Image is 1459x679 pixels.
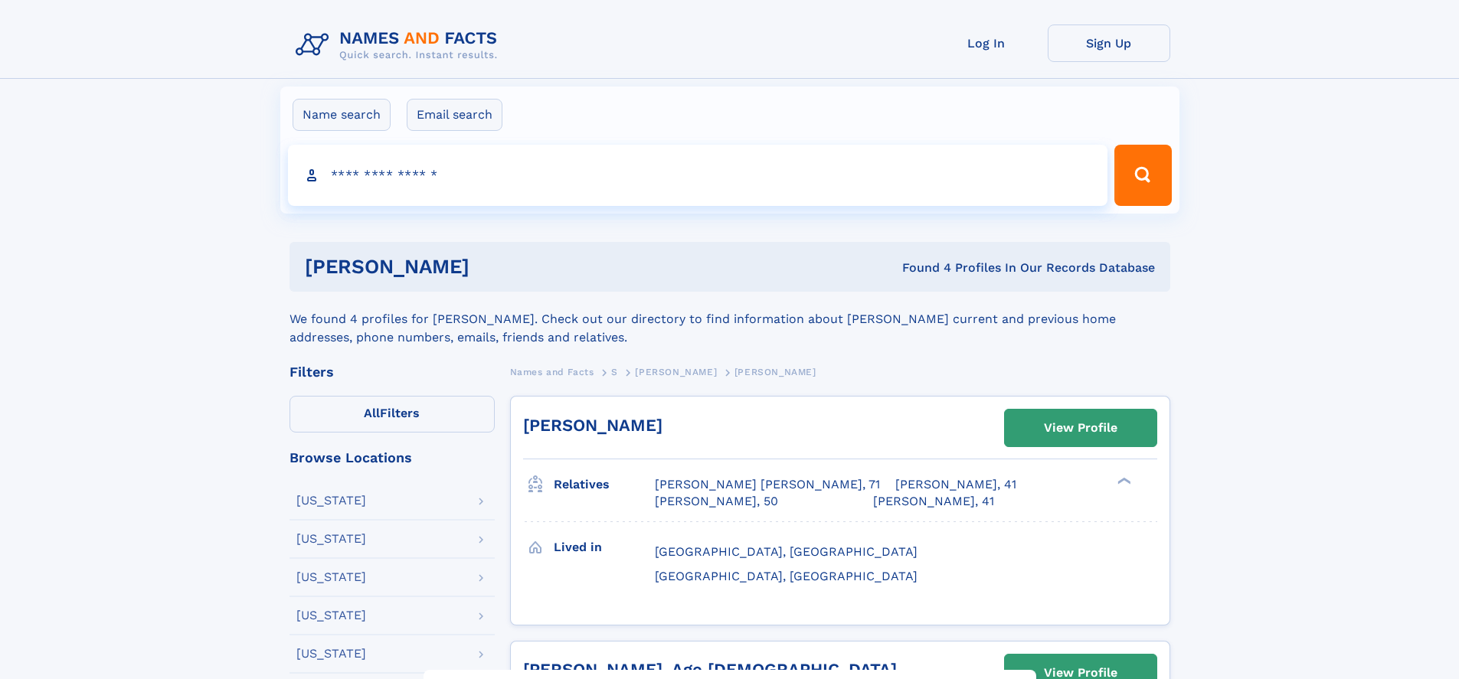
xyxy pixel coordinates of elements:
button: Search Button [1114,145,1171,206]
a: [PERSON_NAME], 41 [895,476,1016,493]
a: S [611,362,618,381]
img: Logo Names and Facts [290,24,510,66]
div: [US_STATE] [296,495,366,507]
div: [US_STATE] [296,648,366,660]
a: [PERSON_NAME], Age [DEMOGRAPHIC_DATA] [523,660,897,679]
div: [US_STATE] [296,533,366,545]
div: We found 4 profiles for [PERSON_NAME]. Check out our directory to find information about [PERSON_... [290,292,1170,347]
div: [US_STATE] [296,571,366,583]
div: Filters [290,365,495,379]
label: Filters [290,396,495,433]
div: Found 4 Profiles In Our Records Database [685,260,1155,276]
div: View Profile [1044,410,1117,446]
span: [PERSON_NAME] [734,367,816,377]
span: [GEOGRAPHIC_DATA], [GEOGRAPHIC_DATA] [655,544,918,559]
div: ❯ [1114,476,1132,486]
a: [PERSON_NAME], 41 [873,493,994,510]
h3: Lived in [554,534,655,560]
a: [PERSON_NAME] [635,362,717,381]
div: [US_STATE] [296,609,366,622]
a: Log In [925,24,1048,62]
span: All [364,406,380,420]
label: Name search [293,99,391,131]
span: [GEOGRAPHIC_DATA], [GEOGRAPHIC_DATA] [655,569,918,583]
span: S [611,367,618,377]
a: [PERSON_NAME] [523,416,662,435]
a: Names and Facts [510,362,594,381]
a: [PERSON_NAME], 50 [655,493,778,510]
a: View Profile [1005,410,1156,446]
input: search input [288,145,1108,206]
a: [PERSON_NAME] [PERSON_NAME], 71 [655,476,880,493]
a: Sign Up [1048,24,1170,62]
label: Email search [407,99,502,131]
span: [PERSON_NAME] [635,367,717,377]
div: Browse Locations [290,451,495,465]
h1: [PERSON_NAME] [305,257,686,276]
h3: Relatives [554,472,655,498]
